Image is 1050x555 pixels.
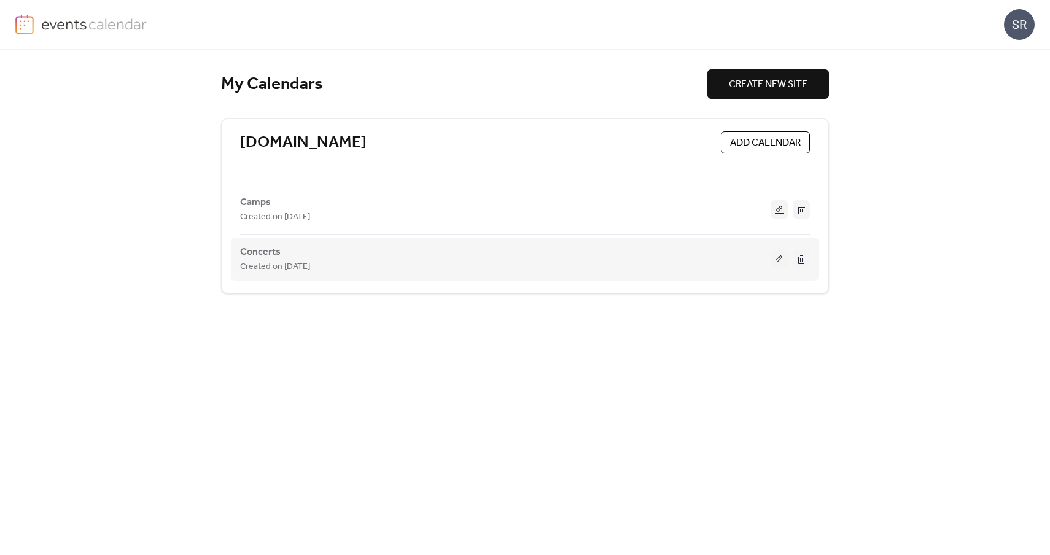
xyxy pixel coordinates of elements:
a: Concerts [240,249,281,255]
span: Created on [DATE] [240,260,310,274]
span: ADD CALENDAR [730,136,801,150]
span: CREATE NEW SITE [729,77,807,92]
img: logo [15,15,34,34]
a: [DOMAIN_NAME] [240,133,367,153]
span: Concerts [240,245,281,260]
div: My Calendars [221,74,707,95]
span: Created on [DATE] [240,210,310,225]
button: CREATE NEW SITE [707,69,829,99]
button: ADD CALENDAR [721,131,810,153]
img: logo-type [41,15,147,33]
a: Camps [240,199,271,206]
span: Camps [240,195,271,210]
div: SR [1004,9,1035,40]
